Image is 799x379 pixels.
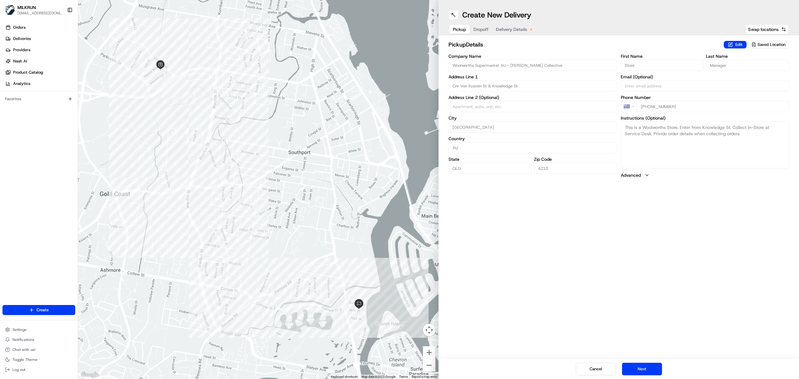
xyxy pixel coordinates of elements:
[621,95,789,100] label: Phone Number
[621,54,704,58] label: First Name
[706,54,789,58] label: Last Name
[757,42,786,47] span: Saved Location
[2,45,78,55] a: Providers
[496,26,527,32] span: Delivery Details
[423,346,435,359] button: Zoom in
[745,24,789,34] button: Swap locations
[449,54,617,58] label: Company Name
[331,375,358,379] button: Keyboard shortcuts
[449,157,532,161] label: State
[449,116,617,120] label: City
[13,47,30,53] span: Providers
[449,136,617,141] label: Country
[748,40,789,49] button: Saved Location
[13,70,43,75] span: Product Catalog
[5,5,15,15] img: MILKRUN
[637,101,789,112] input: Enter phone number
[2,325,75,334] button: Settings
[2,355,75,364] button: Toggle Theme
[622,363,662,375] button: Next
[534,163,617,174] input: Enter zip code
[724,41,747,48] button: Edit
[748,26,779,32] span: Swap locations
[449,95,617,100] label: Address Line 2 (Optional)
[399,375,408,378] a: Terms (opens in new tab)
[12,347,35,352] span: Chat with us!
[534,157,617,161] label: Zip Code
[621,121,789,168] textarea: This is a Woolworths Store. Enter from Knowledge St. Collect In-Store at Service Desk. Privide or...
[13,36,31,42] span: Deliveries
[423,324,435,336] button: Map camera controls
[2,335,75,344] button: Notifications
[621,60,704,71] input: Enter first name
[12,367,25,372] span: Log out
[2,79,78,89] a: Analytics
[621,75,789,79] label: Email (Optional)
[621,80,789,91] input: Enter email address
[2,345,75,354] button: Chat with us!
[2,2,65,17] button: MILKRUNMILKRUN[EMAIL_ADDRESS][DOMAIN_NAME]
[453,26,466,32] span: Pickup
[462,10,531,20] h1: Create New Delivery
[361,375,395,378] span: Map data ©2025 Google
[12,337,34,342] span: Notifications
[12,327,27,332] span: Settings
[2,56,78,66] a: Nash AI
[37,307,49,313] span: Create
[449,80,617,91] input: Enter address
[2,94,75,104] div: Favorites
[423,359,435,372] button: Zoom out
[80,371,100,379] a: Open this area in Google Maps (opens a new window)
[2,22,78,32] a: Orders
[13,25,26,30] span: Orders
[449,142,617,153] input: Enter country
[621,116,789,120] label: Instructions (Optional)
[621,172,789,178] button: Advanced
[2,67,78,77] a: Product Catalog
[2,305,75,315] button: Create
[449,40,720,49] h2: pickup Details
[473,26,488,32] span: Dropoff
[2,365,75,374] button: Log out
[80,371,100,379] img: Google
[576,363,616,375] button: Cancel
[449,121,617,133] input: Enter city
[449,60,617,71] input: Enter company name
[449,101,617,112] input: Apartment, suite, unit, etc.
[449,163,532,174] input: Enter state
[706,60,789,71] input: Enter last name
[17,11,62,16] button: [EMAIL_ADDRESS][DOMAIN_NAME]
[621,172,641,178] label: Advanced
[449,75,617,79] label: Address Line 1
[12,357,37,362] span: Toggle Theme
[2,34,78,44] a: Deliveries
[17,4,36,11] button: MILKRUN
[13,58,27,64] span: Nash AI
[412,375,437,378] a: Report a map error
[13,81,30,86] span: Analytics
